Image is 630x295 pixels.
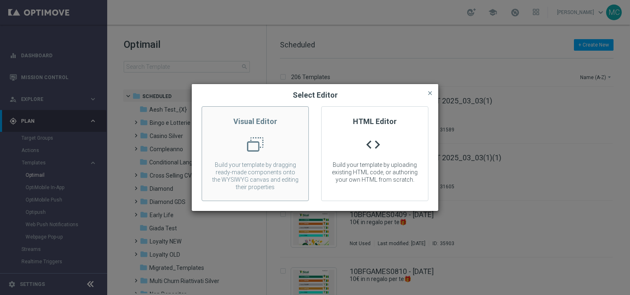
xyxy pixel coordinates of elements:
p: Build your template by uploading existing HTML code, or authoring your own HTML from scratch. [322,161,428,183]
span: close [427,90,433,96]
h2: HTML Editor [322,117,428,126]
h2: Select Editor [293,90,338,100]
p: Build your template by dragging ready-made components onto the WYSIWYG canvas and editing their p... [202,161,308,191]
div: code [365,136,381,159]
h2: Visual Editor [202,117,308,126]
